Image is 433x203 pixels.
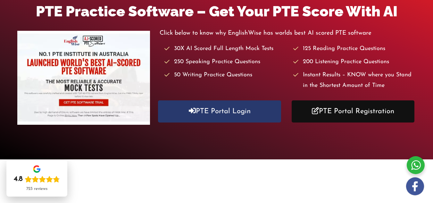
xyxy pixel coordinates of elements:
[164,70,287,80] li: 50 Writing Practice Questions
[160,28,416,38] p: Click below to know why EnglishWise has worlds best AI scored PTE software
[164,57,287,67] li: 250 Speaking Practice Questions
[164,44,287,54] li: 30X AI Scored Full Length Mock Tests
[17,31,150,125] img: pte-institute-main
[17,1,416,21] h1: PTE Practice Software – Get Your PTE Score With AI
[14,175,23,184] div: 4.8
[293,57,416,67] li: 200 Listening Practice Questions
[406,177,424,195] img: white-facebook.png
[293,44,416,54] li: 125 Reading Practice Questions
[26,186,47,191] div: 723 reviews
[14,175,60,184] div: Rating: 4.8 out of 5
[293,70,416,91] li: Instant Results – KNOW where you Stand in the Shortest Amount of Time
[292,100,414,123] a: PTE Portal Registration
[158,100,281,123] a: PTE Portal Login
